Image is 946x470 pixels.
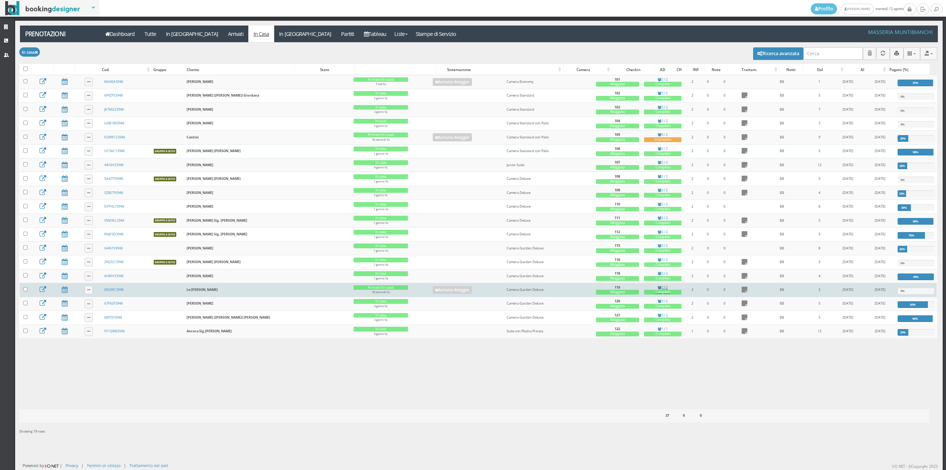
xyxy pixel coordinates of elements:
[700,172,716,186] td: 0
[155,261,175,264] b: Gruppo # 26753
[865,228,895,241] td: [DATE]
[684,214,700,227] td: 2
[187,176,241,181] b: [PERSON_NAME] [PERSON_NAME]
[354,202,408,207] div: In casa
[898,80,933,86] div: 97%
[811,3,837,14] a: Profilo
[644,276,681,281] div: Completo
[868,29,933,35] h4: Masseria Muntibianchi
[684,144,700,158] td: 2
[898,218,933,225] div: 98%
[715,241,733,255] td: 0
[700,89,716,103] td: 0
[644,132,681,142] a: 0 / 2Incompleto
[644,118,681,128] a: 2 / 2Completo
[354,105,408,110] div: In casa
[756,228,807,241] td: BB
[596,96,639,101] div: Alloggiata
[504,103,593,117] td: Camera Standard
[187,190,213,195] b: [PERSON_NAME]
[295,64,355,75] div: Stato
[756,131,807,144] td: BB
[354,91,408,96] div: In casa
[104,93,123,98] a: 6P4ZP33948
[104,135,125,140] a: H2WR123948
[865,103,895,117] td: [DATE]
[433,133,472,141] a: Annulla Alloggio
[101,64,152,75] div: Cod.
[104,301,123,306] a: 67F82F3948
[898,149,933,155] div: 98%
[596,151,639,156] div: Alloggiata
[101,26,140,42] a: Dashboard
[865,158,895,172] td: [DATE]
[446,64,563,75] div: Sistemazione
[354,147,408,151] div: In casa
[187,204,213,209] b: [PERSON_NAME]
[715,200,733,214] td: 0
[187,246,213,251] b: [PERSON_NAME]
[504,172,593,186] td: Camera Deluxe
[644,77,681,87] a: 2 / 2Completo
[753,47,803,60] button: Ricerca avanzata
[615,202,620,207] b: 110
[155,219,175,222] b: Gruppo # 26753
[803,64,845,75] div: Dal
[596,165,639,170] div: Alloggiata
[715,103,733,117] td: 0
[756,241,807,255] td: BB
[728,64,779,75] div: Trattam.
[807,117,831,130] td: 3
[700,144,716,158] td: 0
[391,26,411,42] a: Liste
[153,259,177,264] a: Gruppo # 26753
[644,202,681,212] a: 2 / 2Completo
[563,64,612,75] div: Camera
[504,241,593,255] td: Camera Garden Deluxe
[374,249,388,252] small: 1 giorno fa
[104,287,123,292] a: I852WC3948
[187,232,247,236] b: [PERSON_NAME] Sig. [PERSON_NAME]
[865,186,895,199] td: [DATE]
[185,64,294,75] div: Cliente
[104,148,125,153] a: UC5AC13948
[700,103,716,117] td: 0
[5,1,80,16] img: BookingDesigner.com
[615,132,620,137] b: 105
[644,105,681,115] a: 2 / 2Completo
[807,144,831,158] td: 5
[756,214,807,227] td: BB
[87,463,120,468] a: Termini di utilizzo
[807,241,831,255] td: 8
[596,235,639,239] div: Alloggiata
[865,75,895,89] td: [DATE]
[223,26,248,42] a: Arrivati
[615,118,620,123] b: 104
[644,193,681,198] div: Completo
[152,64,185,75] div: Gruppo
[596,82,639,87] div: Alloggiata
[715,186,733,199] td: 0
[807,214,831,227] td: 5
[153,218,177,222] a: Gruppo # 26753
[644,318,681,322] div: Completo
[888,64,929,75] div: Pagato (%)
[831,186,865,199] td: [DATE]
[644,174,681,184] a: 2 / 2Completo
[615,105,620,110] b: 103
[155,150,175,153] b: Gruppo # 26753
[376,82,386,86] small: 7 ore fa
[596,110,639,114] div: Alloggiata
[187,135,199,140] b: Cantini
[153,148,177,153] a: Gruppo # 26753
[831,241,865,255] td: [DATE]
[504,144,593,158] td: Camera Standard con Patio
[504,158,593,172] td: Junior Suite
[615,229,620,234] b: 112
[807,131,831,144] td: 9
[756,158,807,172] td: BB
[504,131,593,144] td: Camera Standard con Patio
[715,75,733,89] td: 0
[644,137,681,142] div: Incompleto
[898,204,911,211] div: 36%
